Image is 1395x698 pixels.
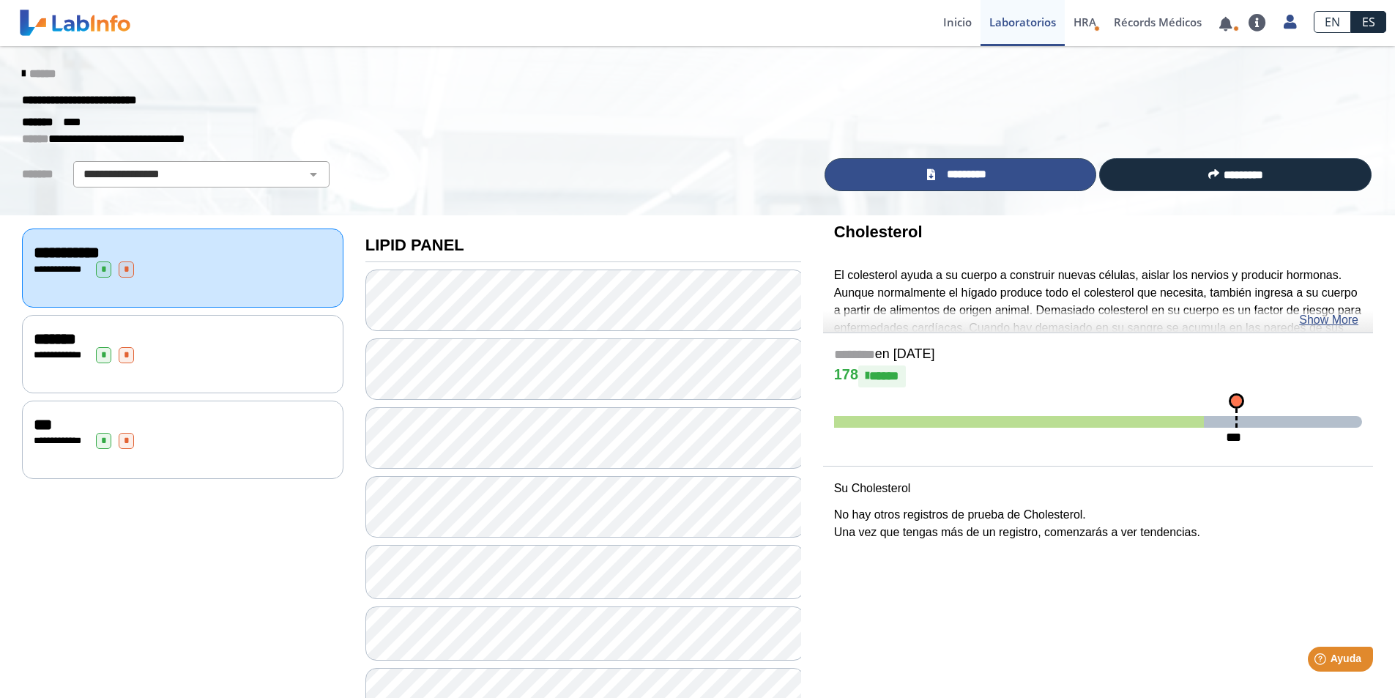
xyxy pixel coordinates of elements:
p: No hay otros registros de prueba de Cholesterol. Una vez que tengas más de un registro, comenzará... [834,506,1362,541]
p: Su Cholesterol [834,480,1362,497]
a: ES [1351,11,1386,33]
h5: en [DATE] [834,346,1362,363]
a: EN [1314,11,1351,33]
span: HRA [1074,15,1096,29]
a: Show More [1299,311,1358,329]
iframe: Help widget launcher [1265,641,1379,682]
h4: 178 [834,365,1362,387]
b: Cholesterol [834,223,923,241]
b: LIPID PANEL [365,236,464,254]
p: El colesterol ayuda a su cuerpo a construir nuevas células, aislar los nervios y producir hormona... [834,267,1362,389]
